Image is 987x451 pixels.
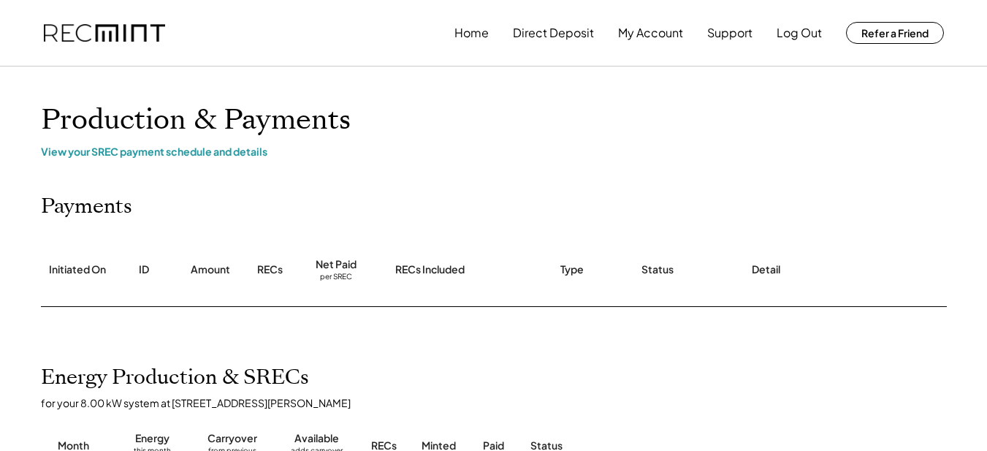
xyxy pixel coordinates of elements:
[41,103,947,137] h1: Production & Payments
[618,18,683,48] button: My Account
[752,262,780,277] div: Detail
[49,262,106,277] div: Initiated On
[139,262,149,277] div: ID
[560,262,584,277] div: Type
[294,431,339,446] div: Available
[44,24,165,42] img: recmint-logotype%403x.png
[41,365,309,390] h2: Energy Production & SRECs
[207,431,257,446] div: Carryover
[316,257,357,272] div: Net Paid
[41,396,961,409] div: for your 8.00 kW system at [STREET_ADDRESS][PERSON_NAME]
[41,145,947,158] div: View your SREC payment schedule and details
[135,431,169,446] div: Energy
[191,262,230,277] div: Amount
[707,18,752,48] button: Support
[454,18,489,48] button: Home
[846,22,944,44] button: Refer a Friend
[395,262,465,277] div: RECs Included
[41,194,132,219] h2: Payments
[641,262,674,277] div: Status
[513,18,594,48] button: Direct Deposit
[257,262,283,277] div: RECs
[777,18,822,48] button: Log Out
[320,272,352,283] div: per SREC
